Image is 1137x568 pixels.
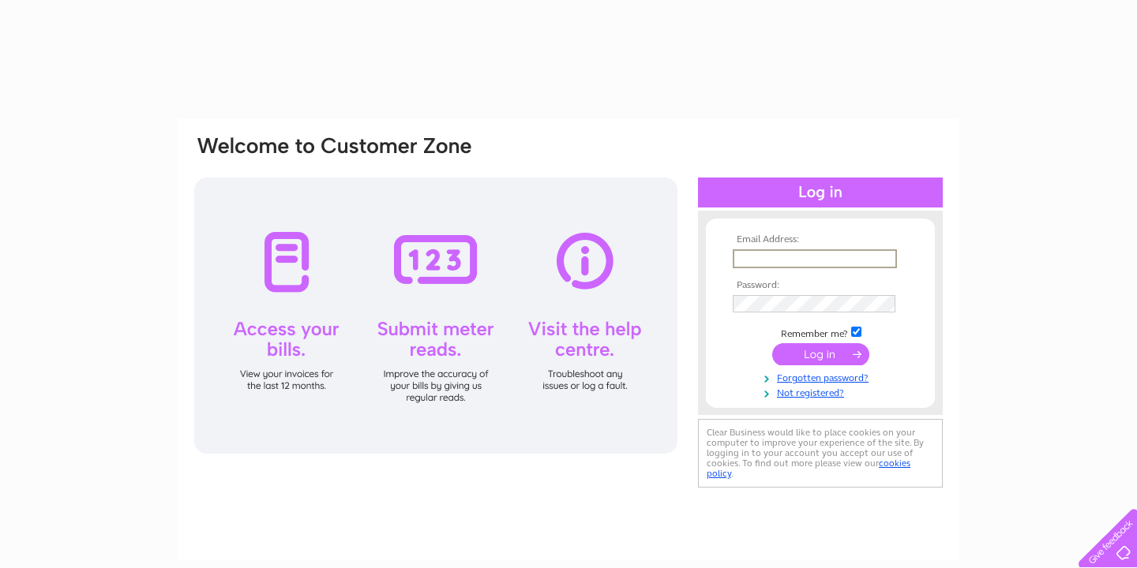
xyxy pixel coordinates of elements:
[729,234,912,245] th: Email Address:
[733,384,912,399] a: Not registered?
[707,458,910,479] a: cookies policy
[698,419,943,488] div: Clear Business would like to place cookies on your computer to improve your experience of the sit...
[729,280,912,291] th: Password:
[729,324,912,340] td: Remember me?
[772,343,869,365] input: Submit
[733,369,912,384] a: Forgotten password?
